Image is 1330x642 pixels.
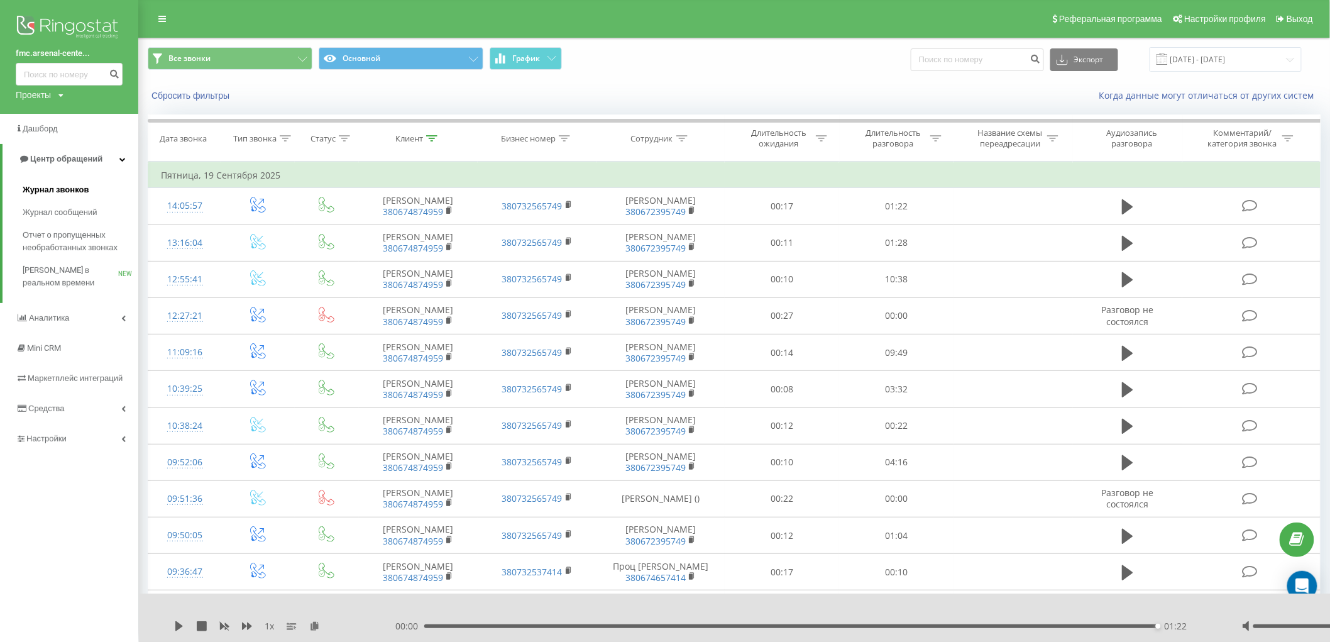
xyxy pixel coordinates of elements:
td: [PERSON_NAME] () [596,480,725,517]
td: 00:00 [839,297,954,334]
td: 00:22 [725,480,839,517]
td: 00:17 [725,554,839,590]
a: 380732565749 [502,529,563,541]
a: 380674874959 [383,206,443,218]
a: 380674874959 [383,498,443,510]
div: 11:09:16 [161,340,209,365]
span: Центр обращений [30,154,102,163]
td: 00:11 [725,224,839,261]
div: 09:51:36 [161,487,209,511]
td: [PERSON_NAME] [359,224,478,261]
td: [PERSON_NAME] [596,224,725,261]
td: 04:16 [839,444,954,480]
span: Дашборд [23,124,58,133]
a: [PERSON_NAME] в реальном времениNEW [23,259,138,294]
td: [PERSON_NAME] [359,188,478,224]
td: [PERSON_NAME] [359,407,478,444]
div: Open Intercom Messenger [1287,571,1317,601]
td: 01:28 [839,224,954,261]
div: Клиент [395,133,423,144]
button: Основной [319,47,483,70]
div: 09:50:05 [161,523,209,548]
a: 380732565749 [502,273,563,285]
div: 09:52:06 [161,450,209,475]
td: 00:10 [725,444,839,480]
span: Реферальная программа [1059,14,1162,24]
a: 380672395749 [625,425,686,437]
td: 00:11 [725,590,839,628]
span: Аналитика [29,313,69,323]
td: [PERSON_NAME] [596,444,725,480]
button: Сбросить фильтры [148,90,236,101]
div: Аудиозапись разговора [1091,128,1173,149]
span: Журнал сообщений [23,206,97,219]
div: Тип звонка [233,133,277,144]
a: 380732565749 [502,346,563,358]
div: Комментарий/категория звонка [1206,128,1279,149]
span: График [513,54,541,63]
a: 380674874959 [383,462,443,473]
td: [PERSON_NAME] [359,517,478,554]
a: 380732565749 [502,492,563,504]
input: Поиск по номеру [911,48,1044,71]
button: График [490,47,562,70]
td: 00:10 [725,261,839,297]
td: 00:08 [725,371,839,407]
td: [PERSON_NAME] [359,554,478,590]
td: 09:49 [839,335,954,371]
td: 00:14 [725,335,839,371]
td: [PERSON_NAME] [359,590,478,628]
td: [PERSON_NAME] [596,590,725,628]
div: Статус [311,133,336,144]
div: Длительность разговора [860,128,927,149]
span: 01:22 [1164,620,1187,633]
td: [PERSON_NAME] [359,297,478,334]
td: 00:00 [839,480,954,517]
a: 380732565749 [502,419,563,431]
div: Длительность ожидания [745,128,813,149]
td: [PERSON_NAME] [359,444,478,480]
a: 380674874959 [383,425,443,437]
td: 00:12 [725,517,839,554]
span: Настройки профиля [1184,14,1266,24]
td: 03:32 [839,371,954,407]
a: 380672395749 [625,535,686,547]
td: [PERSON_NAME] [596,517,725,554]
td: 01:04 [839,517,954,554]
a: 380674874959 [383,535,443,547]
span: 1 x [265,620,274,633]
img: Ringostat logo [16,13,123,44]
div: 14:05:57 [161,194,209,218]
div: Название схемы переадресации [977,128,1044,149]
td: 00:27 [725,297,839,334]
td: 00:22 [839,407,954,444]
span: Разговор не состоялся [1102,487,1154,510]
a: 380672395749 [625,462,686,473]
div: 09:36:47 [161,560,209,584]
div: 10:38:24 [161,414,209,438]
a: 380672395749 [625,389,686,401]
a: 380732537414 [502,566,563,578]
div: Бизнес номер [501,133,556,144]
td: [PERSON_NAME] [596,371,725,407]
input: Поиск по номеру [16,63,123,86]
a: Центр обращений [3,144,138,174]
a: 380732565749 [502,383,563,395]
span: Разговор не состоялся [1102,304,1154,327]
a: 380674874959 [383,316,443,328]
div: Дата звонка [160,133,207,144]
a: 380672395749 [625,206,686,218]
span: Выход [1287,14,1313,24]
div: 12:55:41 [161,267,209,292]
a: 380674874959 [383,389,443,401]
span: 00:00 [395,620,424,633]
button: Экспорт [1050,48,1118,71]
a: 380732565749 [502,309,563,321]
td: [PERSON_NAME] [596,297,725,334]
span: Средства [28,404,65,413]
a: Журнал сообщений [23,201,138,224]
td: 01:22 [839,188,954,224]
a: 380732565749 [502,200,563,212]
a: 380672395749 [625,242,686,254]
td: [PERSON_NAME] [359,261,478,297]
